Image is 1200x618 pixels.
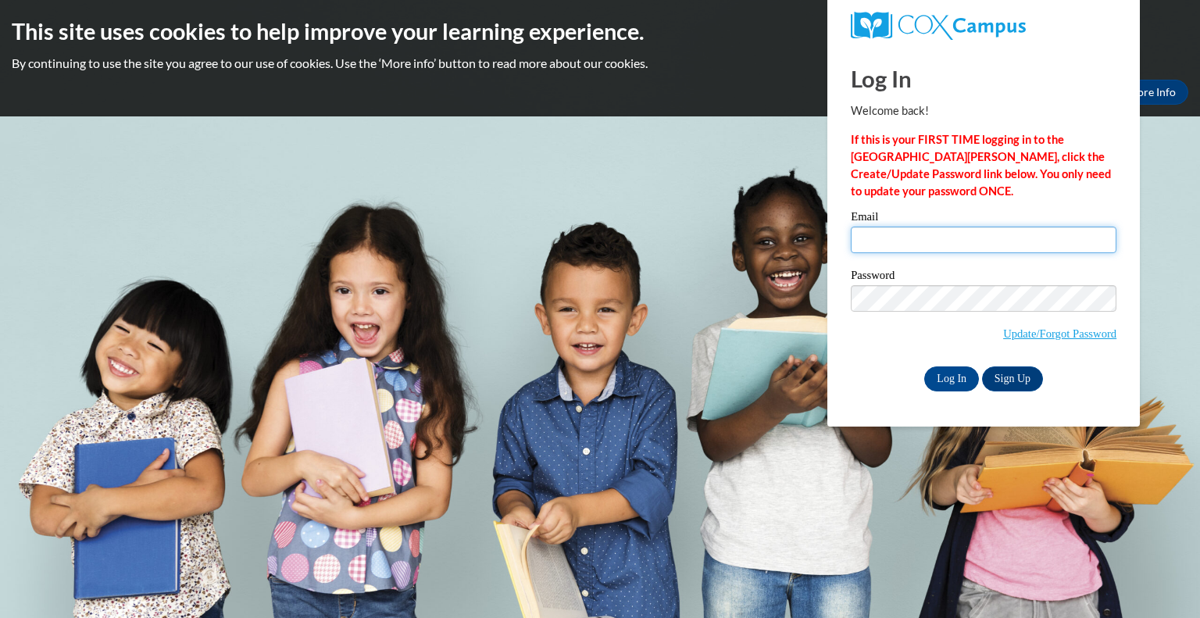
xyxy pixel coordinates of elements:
h1: Log In [851,63,1116,95]
p: Welcome back! [851,102,1116,120]
a: More Info [1115,80,1188,105]
strong: If this is your FIRST TIME logging in to the [GEOGRAPHIC_DATA][PERSON_NAME], click the Create/Upd... [851,133,1111,198]
a: Sign Up [982,366,1043,391]
input: Log In [924,366,979,391]
img: COX Campus [851,12,1026,40]
label: Email [851,211,1116,227]
a: Update/Forgot Password [1003,327,1116,340]
a: COX Campus [851,12,1116,40]
label: Password [851,270,1116,285]
p: By continuing to use the site you agree to our use of cookies. Use the ‘More info’ button to read... [12,55,1188,72]
h2: This site uses cookies to help improve your learning experience. [12,16,1188,47]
